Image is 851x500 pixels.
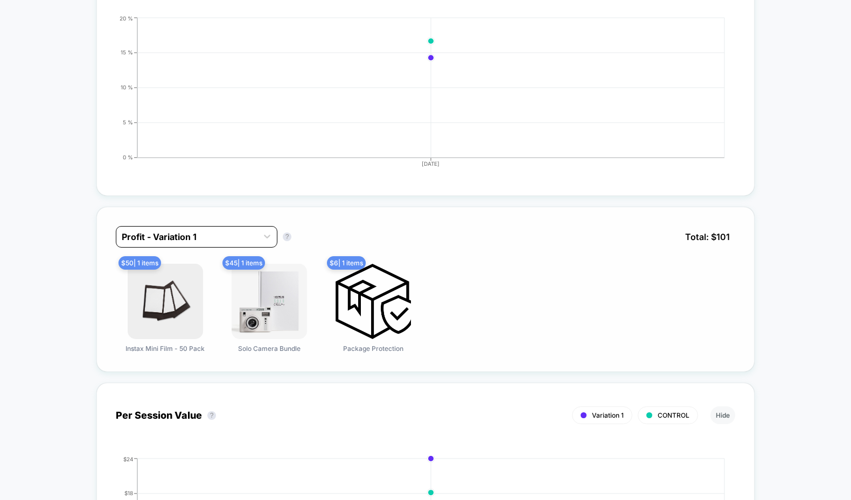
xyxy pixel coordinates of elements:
button: Hide [710,406,735,424]
span: Variation 1 [592,411,624,419]
span: Total: $ 101 [680,226,735,248]
img: Instax Mini Film - 50 Pack [128,264,203,339]
tspan: $24 [123,455,133,462]
tspan: 15 % [121,49,133,55]
span: $ 45 | 1 items [222,256,265,270]
tspan: 10 % [121,84,133,90]
span: $ 50 | 1 items [118,256,161,270]
tspan: [DATE] [422,160,440,167]
span: $ 6 | 1 items [327,256,366,270]
tspan: $18 [124,490,133,496]
img: Solo Camera Bundle [232,264,307,339]
button: ? [283,233,291,241]
span: Solo Camera Bundle [238,344,301,353]
tspan: 5 % [123,119,133,125]
button: ? [207,411,216,420]
span: CONTROL [658,411,689,419]
span: Instax Mini Film - 50 Pack [125,344,205,353]
div: CONVERSION_RATE [105,15,724,177]
tspan: 20 % [120,15,133,21]
span: Package Protection [343,344,403,353]
tspan: 0 % [123,154,133,160]
img: Package Protection [336,264,411,339]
